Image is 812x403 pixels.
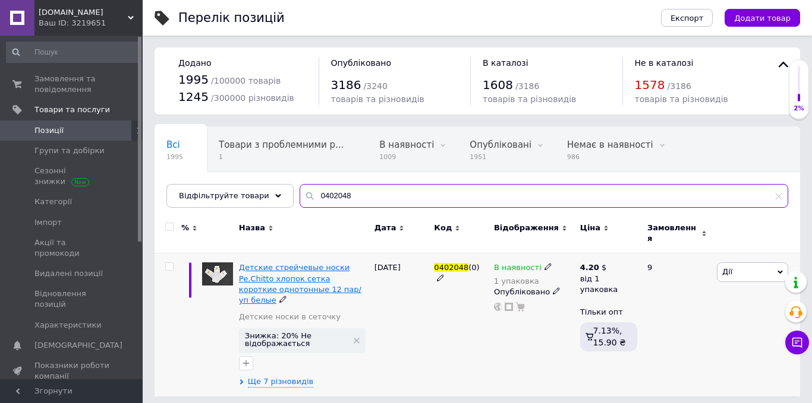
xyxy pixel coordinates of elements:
div: Ваш ID: 3219651 [39,18,143,28]
span: Товари та послуги [34,104,110,115]
span: Позиції [34,125,64,136]
span: Код [434,223,452,233]
div: від 1 упаковка [580,274,628,295]
span: 1951 [470,153,531,161]
span: Всі [166,139,180,150]
span: Показники роботи компанії [34,360,110,382]
span: Додати товар [734,14,791,23]
span: 1578 [635,78,665,92]
span: Приховані [166,185,215,195]
span: Немає в наявності [567,139,653,150]
span: Відфільтруйте товари [179,191,269,200]
a: Детские стрейчевые носки Pe.Chitto хлопок сетка короткие однотонные 12 пар/уп белые [239,263,361,304]
div: $ [580,262,628,273]
span: [DEMOGRAPHIC_DATA] [34,340,122,351]
div: Товари з проблемними різновидами [207,127,367,172]
span: Shkarpetku.com.ua [39,7,128,18]
span: Опубліковано [331,58,392,68]
button: Додати товар [725,9,800,27]
span: / 100000 товарів [211,76,281,85]
div: 9 [640,253,714,396]
b: 4.20 [580,263,599,272]
span: Замовлення та повідомлення [34,74,110,95]
span: (0) [468,263,479,272]
span: Акції та промокоди [34,237,110,259]
span: / 3186 [668,81,691,91]
span: Відновлення позицій [34,288,110,310]
span: / 3186 [515,81,539,91]
button: Експорт [661,9,713,27]
span: 1245 [178,90,209,104]
span: Знижка: 20% Не відображається [245,332,348,347]
div: 1 упаковка [494,277,552,285]
img: Детские стрейчевые носки Pe.Chitto хлопок сетка короткие однотонные 12 пар/уп белые [202,262,233,285]
span: Товари з проблемними р... [219,139,344,150]
span: Імпорт [34,217,62,228]
span: Дії [722,267,732,276]
span: Експорт [671,14,704,23]
span: Дата [374,223,396,233]
span: Групи та добірки [34,145,105,156]
span: Категорії [34,196,72,207]
span: Ще 7 різновидів [248,376,313,388]
div: Опубліковано [494,287,574,297]
span: товарів та різновидів [483,94,576,104]
span: % [181,223,189,233]
input: Пошук по назві позиції, артикулу і пошуковим запитам [300,184,788,208]
span: В каталозі [483,58,528,68]
span: Назва [239,223,265,233]
span: 1608 [483,78,513,92]
span: / 3240 [364,81,388,91]
button: Чат з покупцем [785,331,809,354]
span: 0402048 [434,263,468,272]
span: Замовлення [647,223,698,244]
span: Додано [178,58,211,68]
div: Тільки опт [580,307,637,318]
span: В наявності [494,263,542,275]
span: 1995 [166,153,183,161]
span: товарів та різновидів [331,94,424,104]
span: товарів та різновидів [635,94,728,104]
div: [DATE] [372,253,432,396]
span: 1995 [178,72,209,87]
span: Опубліковані [470,139,531,150]
span: Ціна [580,223,600,233]
span: Відображення [494,223,559,233]
span: В наявності [379,139,434,150]
span: Не в каталозі [635,58,694,68]
span: 1009 [379,153,434,161]
span: 3186 [331,78,361,92]
span: Сезонні знижки [34,166,110,187]
span: 1 [219,153,344,161]
span: / 300000 різновидів [211,93,294,103]
a: Детские носки в сеточку [239,312,341,322]
input: Пошук [6,42,140,63]
span: Характеристики [34,320,102,331]
span: 986 [567,153,653,161]
div: 2% [789,104,808,113]
div: Перелік позицій [178,12,285,24]
span: Видалені позиції [34,268,103,279]
span: 7.13%, 15.90 ₴ [593,326,626,347]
